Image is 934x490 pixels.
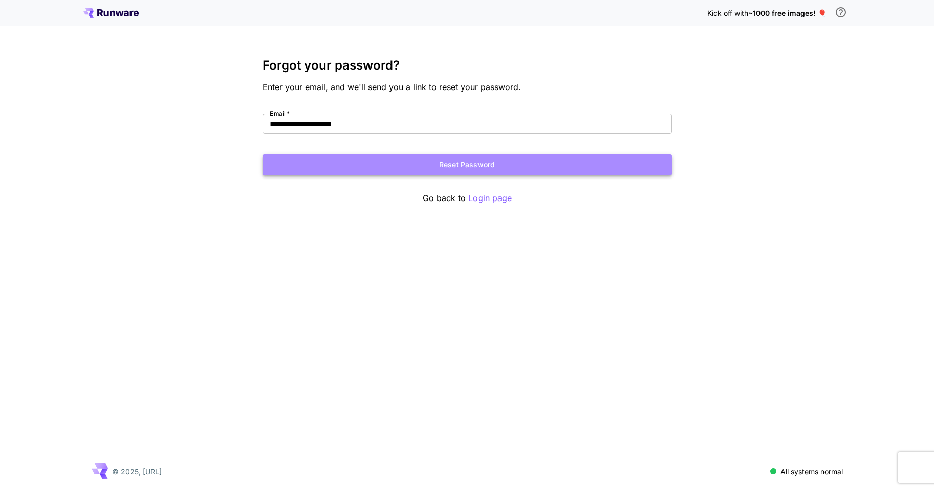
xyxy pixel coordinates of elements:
label: Email [270,109,290,118]
span: ~1000 free images! 🎈 [748,9,827,17]
button: Login page [468,192,512,205]
p: All systems normal [780,466,843,477]
p: Go back to [263,192,672,205]
span: Kick off with [707,9,748,17]
p: © 2025, [URL] [112,466,162,477]
button: In order to qualify for free credit, you need to sign up with a business email address and click ... [831,2,851,23]
p: Enter your email, and we'll send you a link to reset your password. [263,81,672,93]
button: Reset Password [263,154,672,175]
h3: Forgot your password? [263,58,672,73]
